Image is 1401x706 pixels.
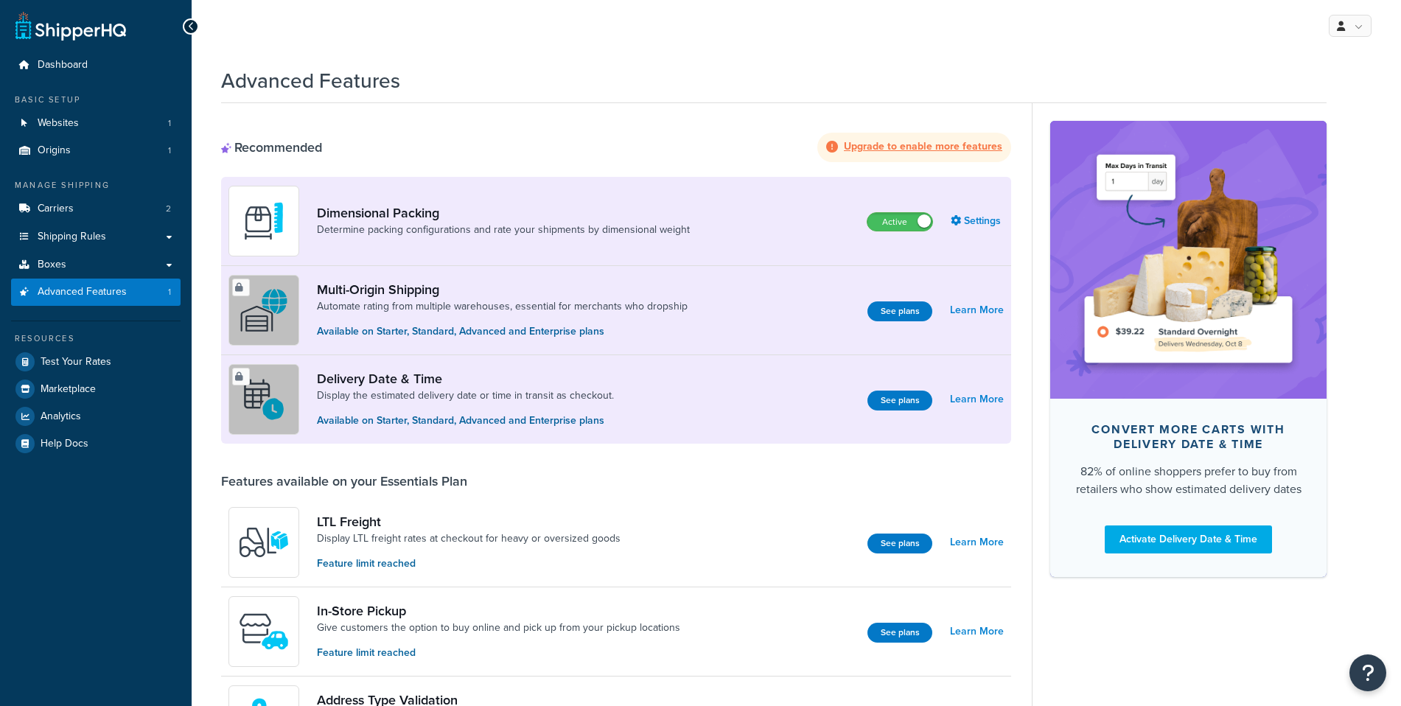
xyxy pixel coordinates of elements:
button: See plans [867,623,932,643]
button: See plans [867,391,932,410]
a: Learn More [950,389,1004,410]
div: Manage Shipping [11,179,181,192]
a: LTL Freight [317,514,621,530]
a: Display the estimated delivery date or time in transit as checkout. [317,388,614,403]
p: Available on Starter, Standard, Advanced and Enterprise plans [317,324,688,340]
span: Marketplace [41,383,96,396]
a: Boxes [11,251,181,279]
li: Carriers [11,195,181,223]
span: 1 [168,117,171,130]
button: See plans [867,534,932,553]
a: Test Your Rates [11,349,181,375]
a: Learn More [950,532,1004,553]
div: Basic Setup [11,94,181,106]
img: y79ZsPf0fXUFUhFXDzUgf+ktZg5F2+ohG75+v3d2s1D9TjoU8PiyCIluIjV41seZevKCRuEjTPPOKHJsQcmKCXGdfprl3L4q7... [238,517,290,568]
a: Carriers2 [11,195,181,223]
li: Advanced Features [11,279,181,306]
li: Websites [11,110,181,137]
a: Give customers the option to buy online and pick up from your pickup locations [317,621,680,635]
div: 82% of online shoppers prefer to buy from retailers who show estimated delivery dates [1074,463,1303,498]
span: Help Docs [41,438,88,450]
div: Resources [11,332,181,345]
a: Settings [951,211,1004,231]
span: 1 [168,286,171,298]
img: DTVBYsAAAAAASUVORK5CYII= [238,195,290,247]
strong: Upgrade to enable more features [844,139,1002,154]
span: Advanced Features [38,286,127,298]
a: Help Docs [11,430,181,457]
div: Convert more carts with delivery date & time [1074,422,1303,452]
span: Carriers [38,203,74,215]
a: Analytics [11,403,181,430]
a: Activate Delivery Date & Time [1105,525,1272,553]
a: Marketplace [11,376,181,402]
img: feature-image-ddt-36eae7f7280da8017bfb280eaccd9c446f90b1fe08728e4019434db127062ab4.png [1072,143,1304,376]
span: Boxes [38,259,66,271]
a: Delivery Date & Time [317,371,614,387]
img: wfgcfpwTIucLEAAAAASUVORK5CYII= [238,606,290,657]
span: Websites [38,117,79,130]
a: Dimensional Packing [317,205,690,221]
a: Websites1 [11,110,181,137]
a: Advanced Features1 [11,279,181,306]
li: Origins [11,137,181,164]
a: Shipping Rules [11,223,181,251]
a: Determine packing configurations and rate your shipments by dimensional weight [317,223,690,237]
p: Feature limit reached [317,556,621,572]
a: Origins1 [11,137,181,164]
button: Open Resource Center [1349,654,1386,691]
a: Dashboard [11,52,181,79]
p: Available on Starter, Standard, Advanced and Enterprise plans [317,413,614,429]
label: Active [867,213,932,231]
span: Dashboard [38,59,88,71]
span: Origins [38,144,71,157]
a: Automate rating from multiple warehouses, essential for merchants who dropship [317,299,688,314]
button: See plans [867,301,932,321]
a: In-Store Pickup [317,603,680,619]
div: Features available on your Essentials Plan [221,473,467,489]
p: Feature limit reached [317,645,680,661]
span: Shipping Rules [38,231,106,243]
a: Multi-Origin Shipping [317,282,688,298]
h1: Advanced Features [221,66,400,95]
span: Test Your Rates [41,356,111,368]
span: 1 [168,144,171,157]
span: Analytics [41,410,81,423]
a: Learn More [950,621,1004,642]
a: Learn More [950,300,1004,321]
a: Display LTL freight rates at checkout for heavy or oversized goods [317,531,621,546]
div: Recommended [221,139,322,155]
span: 2 [166,203,171,215]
